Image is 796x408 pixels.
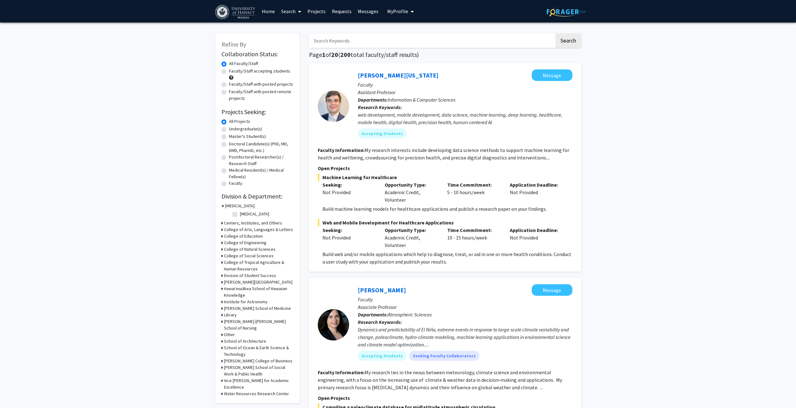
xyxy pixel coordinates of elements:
[380,181,443,204] div: Academic Credit, Volunteer
[322,226,376,234] p: Seeking:
[358,104,402,110] b: Research Keywords:
[224,358,292,364] h3: [PERSON_NAME] College of Business
[322,234,376,241] div: Not Provided
[358,319,402,325] b: Research Keywords:
[224,338,266,345] h3: School of Architecture
[224,279,292,285] h3: [PERSON_NAME][GEOGRAPHIC_DATA]
[229,180,242,187] label: Faculty
[309,33,555,48] input: Search Keywords
[229,118,250,125] label: All Projects
[225,203,255,209] h3: [MEDICAL_DATA]
[229,141,293,154] label: Doctoral Candidate(s) (PhD, MD, DMD, PharmD, etc.)
[505,181,568,204] div: Not Provided
[547,7,586,17] img: ForagerOne Logo
[224,305,291,312] h3: [PERSON_NAME] School of Medicine
[388,97,455,103] span: Information & Computer Sciences
[409,351,479,361] mat-chip: Seeking Faculty Collaborators
[447,181,500,189] p: Time Commitment:
[555,33,581,48] button: Search
[322,181,376,189] p: Seeking:
[229,126,262,132] label: Undergraduate(s)
[304,0,329,22] a: Projects
[229,68,290,74] label: Faculty/Staff accepting students
[221,193,293,200] h2: Division & Department:
[224,364,293,377] h3: [PERSON_NAME] School of Social Work & Public Health
[358,71,439,79] a: [PERSON_NAME][US_STATE]
[358,128,407,139] mat-chip: Accepting Students
[259,0,278,22] a: Home
[358,286,406,294] a: [PERSON_NAME]
[224,233,263,239] h3: College of Education
[318,174,572,181] span: Machine Learning for Healthcare
[318,147,569,161] fg-read-more: My research interests include developing data science methods to support machine learning for hea...
[224,345,293,358] h3: School of Ocean & Earth Science & Technology
[221,50,293,58] h2: Collaboration Status:
[224,272,276,279] h3: Division of Student Success
[229,60,258,67] label: All Faculty/Staff
[358,303,572,311] p: Associate Professor
[505,226,568,249] div: Not Provided
[224,253,274,259] h3: College of Social Sciences
[318,147,365,153] b: Faculty Information:
[385,181,438,189] p: Opportunity Type:
[322,51,326,58] span: 1
[229,88,293,102] label: Faculty/Staff with posted remote projects
[388,311,432,318] span: Atmospheric Sciences
[358,326,572,348] div: Dynamics and predictability of El Niño, extreme events in response to large-scale climate variabi...
[358,111,572,126] div: web development, mobile development, data science, machine learning, deep learning, healthcare, m...
[329,0,355,22] a: Requests
[224,318,293,331] h3: [PERSON_NAME]-[PERSON_NAME] School of Nursing
[215,5,256,19] img: University of Hawaiʻi at Mānoa Logo
[510,226,563,234] p: Application Deadline:
[229,167,293,180] label: Medical Resident(s) / Medical Fellow(s)
[358,88,572,96] p: Assistant Professor
[318,369,562,390] fg-read-more: My research lies in the nexus between meteorology, climate science and environmental engineering,...
[358,296,572,303] p: Faculty
[340,51,351,58] span: 200
[358,97,388,103] b: Departments:
[331,51,338,58] span: 20
[358,81,572,88] p: Faculty
[309,51,581,58] h1: Page of ( total faculty/staff results)
[224,239,266,246] h3: College of Engineering
[318,164,572,172] p: Open Projects
[443,181,505,204] div: 5 - 10 hours/week
[358,351,407,361] mat-chip: Accepting Students
[229,154,293,167] label: Postdoctoral Researcher(s) / Research Staff
[224,226,293,233] h3: College of Arts, Languages & Letters
[385,226,438,234] p: Opportunity Type:
[221,108,293,116] h2: Projects Seeking:
[224,299,268,305] h3: Institute for Astronomy
[224,377,293,390] h3: Vice [PERSON_NAME] for Academic Excellence
[224,390,289,397] h3: Water Resources Research Center
[229,81,293,88] label: Faculty/Staff with posted projects
[224,246,276,253] h3: College of Natural Sciences
[229,133,266,140] label: Master's Student(s)
[355,0,382,22] a: Messages
[322,205,572,213] p: Build machine learning models for healthcare applications and publish a research paper on your fi...
[224,259,293,272] h3: College of Tropical Agriculture & Human Resources
[221,40,246,48] span: Refine By
[5,380,27,403] iframe: Chat
[318,219,572,226] span: Web and Mobile Development for Healthcare Applications
[278,0,304,22] a: Search
[380,226,443,249] div: Academic Credit, Volunteer
[224,220,282,226] h3: Centers, Institutes, and Others
[318,394,572,402] p: Open Projects
[532,69,572,81] button: Message Peter Washington
[318,369,365,375] b: Faculty Information:
[224,312,237,318] h3: Library
[447,226,500,234] p: Time Commitment:
[224,285,293,299] h3: Hawaiʻinuiākea School of Hawaiian Knowledge
[224,331,235,338] h3: Other
[532,284,572,296] button: Message Christina Karamperidou
[443,226,505,249] div: 10 - 15 hours/week
[510,181,563,189] p: Application Deadline:
[387,8,408,14] span: My Profile
[322,250,572,265] p: Build web and/or mobile applications which help to diagnose, treat, or aid in one or more health ...
[240,211,269,217] label: [MEDICAL_DATA]
[322,189,376,196] div: Not Provided
[358,311,388,318] b: Departments:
